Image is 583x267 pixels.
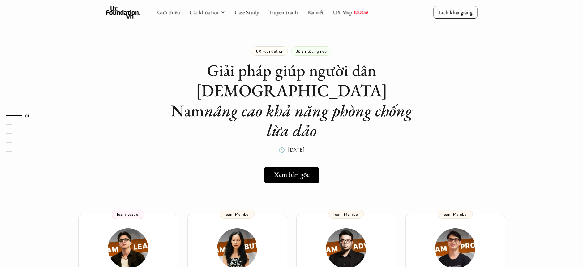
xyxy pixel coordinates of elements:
p: UX Foundation [256,49,284,53]
a: Case Study [234,9,259,16]
p: Team Member [333,212,359,216]
a: Xem bản gốc [264,167,319,183]
a: REPORT [354,11,368,14]
h5: Xem bản gốc [274,171,310,179]
p: Đồ án tốt nghiệp [295,49,327,53]
a: Truyện tranh [268,9,298,16]
h1: Giải pháp giúp người dân [DEMOGRAPHIC_DATA] Nam [168,60,415,140]
p: Team Member [442,212,469,216]
strong: 01 [25,113,29,118]
em: nâng cao khả năng phòng chống lừa đảo [204,100,416,141]
a: Giới thiệu [157,9,180,16]
a: Các khóa học [189,9,219,16]
a: 01 [6,112,36,119]
p: REPORT [355,11,367,14]
a: Bài viết [307,9,324,16]
a: UX Map [333,9,352,16]
p: Lịch khai giảng [438,9,472,16]
p: Team Member [224,212,251,216]
a: Lịch khai giảng [433,6,477,18]
p: 🕔 [DATE] [279,145,305,154]
p: Team Leader [116,212,140,216]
